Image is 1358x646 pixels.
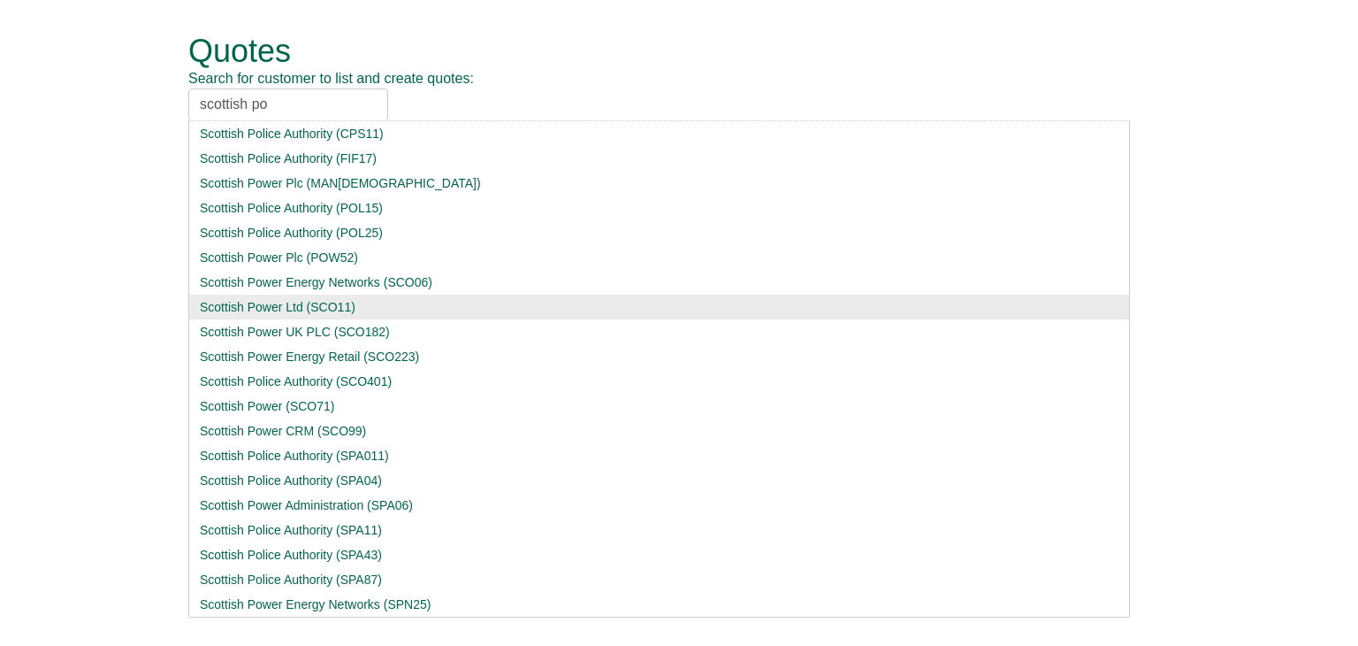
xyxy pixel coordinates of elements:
div: Scottish Police Authority (POL25) [200,224,1118,242]
div: Scottish Police Authority (SPA011) [200,447,1118,465]
div: Scottish Power CRM (SCO99) [200,422,1118,440]
span: Search for customer to list and create quotes: [188,71,474,86]
div: Scottish Power Administration (SPA06) [200,496,1118,514]
div: Scottish Power Plc (MAN[DEMOGRAPHIC_DATA]) [200,174,1118,192]
div: Scottish Power UK PLC (SCO182) [200,323,1118,341]
div: Scottish Power Energy Networks (SCO06) [200,273,1118,291]
div: Scottish Power (SCO71) [200,397,1118,415]
div: Scottish Police Authority (SPA04) [200,472,1118,489]
div: Scottish Power Energy Networks (SPN25) [200,596,1118,613]
h1: Quotes [188,34,1130,69]
div: Scottish Power Ltd (SCO11) [200,298,1118,316]
div: Scottish Police Authority (SPA87) [200,571,1118,588]
div: Scottish Police Authority (SPA43) [200,546,1118,564]
div: Scottish Police Authority (SPA11) [200,521,1118,539]
div: Scottish Police Authority (FIF17) [200,150,1118,167]
div: Scottish Police Authority (CPS11) [200,125,1118,142]
div: Scottish Police Authority (POL15) [200,199,1118,217]
div: Scottish Power Energy Retail (SCO223) [200,348,1118,365]
div: Scottish Police Authority (SCO401) [200,373,1118,390]
div: Scottish Power Plc (POW52) [200,249,1118,266]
